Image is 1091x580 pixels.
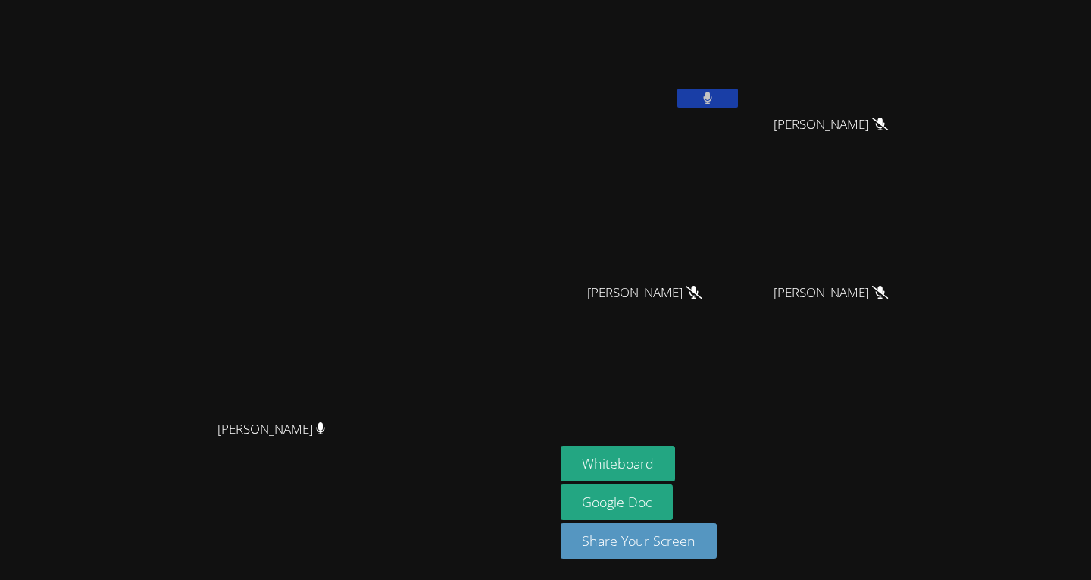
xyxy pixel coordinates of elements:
span: [PERSON_NAME] [774,114,888,136]
button: Share Your Screen [561,523,717,559]
button: Whiteboard [561,446,675,481]
span: [PERSON_NAME] [587,282,702,304]
a: Google Doc [561,484,673,520]
span: [PERSON_NAME] [774,282,888,304]
span: [PERSON_NAME] [217,419,326,440]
